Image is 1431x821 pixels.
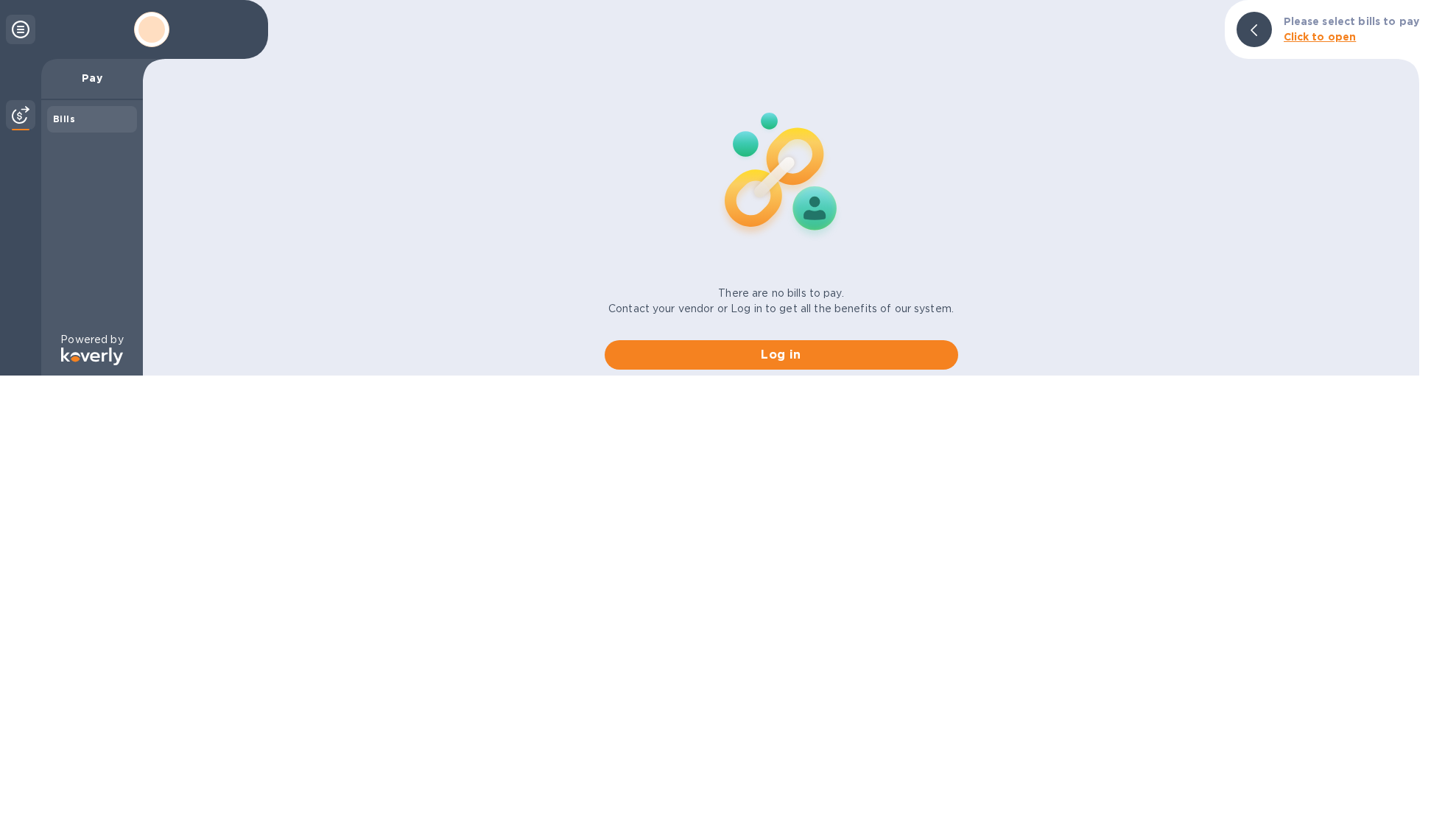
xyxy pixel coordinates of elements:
[53,113,75,124] b: Bills
[53,71,131,85] p: Pay
[1284,31,1357,43] b: Click to open
[61,348,123,365] img: Logo
[616,346,946,364] span: Log in
[60,332,123,348] p: Powered by
[1284,15,1419,27] b: Please select bills to pay
[605,340,958,370] button: Log in
[608,286,954,317] p: There are no bills to pay. Contact your vendor or Log in to get all the benefits of our system.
